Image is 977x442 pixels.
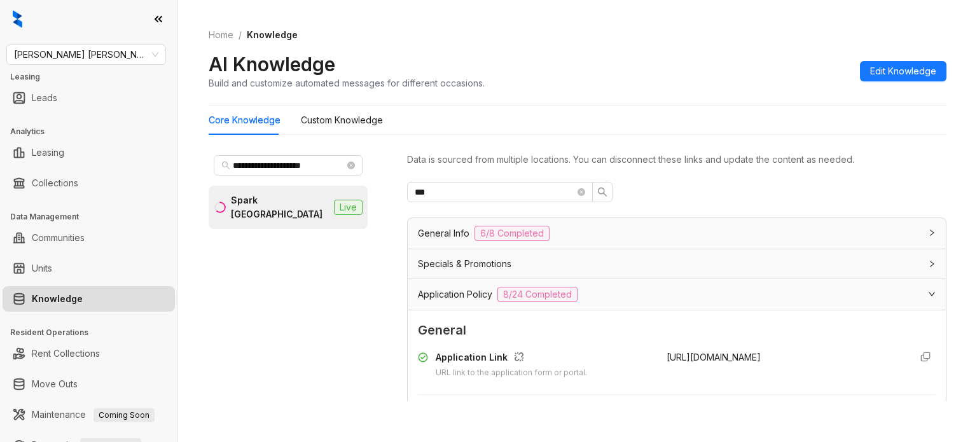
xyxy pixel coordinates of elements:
li: Communities [3,225,175,251]
li: Move Outs [3,371,175,397]
span: close-circle [578,188,585,196]
a: Rent Collections [32,341,100,366]
div: URL link to the application form or portal. [436,367,587,379]
a: Home [206,28,236,42]
span: close-circle [347,162,355,169]
span: expanded [928,290,936,298]
span: Gates Hudson [14,45,158,64]
div: Data is sourced from multiple locations. You can disconnect these links and update the content as... [407,153,946,167]
li: Units [3,256,175,281]
span: Live [334,200,363,215]
div: Spark [GEOGRAPHIC_DATA] [231,193,329,221]
div: General Info6/8 Completed [408,218,946,249]
span: collapsed [928,229,936,237]
a: Knowledge [32,286,83,312]
h2: AI Knowledge [209,52,335,76]
h3: Analytics [10,126,177,137]
li: Collections [3,170,175,196]
li: / [239,28,242,42]
span: General Info [418,226,469,240]
span: [URL][DOMAIN_NAME] [667,352,761,363]
div: Specials & Promotions [408,249,946,279]
span: Knowledge [247,29,298,40]
h3: Resident Operations [10,327,177,338]
span: 6/8 Completed [475,226,550,241]
div: Application Link [436,350,587,367]
div: Core Knowledge [209,113,281,127]
li: Leasing [3,140,175,165]
button: Edit Knowledge [860,61,946,81]
a: Collections [32,170,78,196]
span: search [597,187,607,197]
div: Custom Knowledge [301,113,383,127]
span: General [418,321,936,340]
li: Leads [3,85,175,111]
li: Rent Collections [3,341,175,366]
div: Application Policy8/24 Completed [408,279,946,310]
span: collapsed [928,260,936,268]
a: Leasing [32,140,64,165]
div: Build and customize automated messages for different occasions. [209,76,485,90]
a: Communities [32,225,85,251]
span: Coming Soon [94,408,155,422]
span: Application Policy [418,287,492,301]
a: Move Outs [32,371,78,397]
h3: Data Management [10,211,177,223]
h3: Leasing [10,71,177,83]
a: Units [32,256,52,281]
a: Leads [32,85,57,111]
span: 8/24 Completed [497,287,578,302]
li: Knowledge [3,286,175,312]
span: Specials & Promotions [418,257,511,271]
img: logo [13,10,22,28]
li: Maintenance [3,402,175,427]
span: Edit Knowledge [870,64,936,78]
span: search [221,161,230,170]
